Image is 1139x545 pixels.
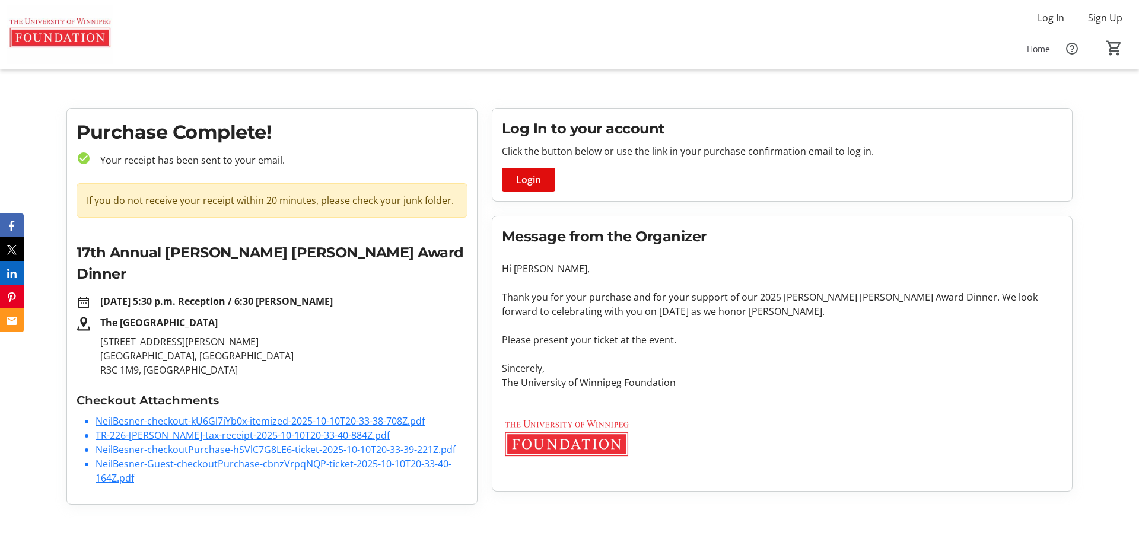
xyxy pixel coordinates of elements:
[1103,37,1125,59] button: Cart
[100,295,333,308] strong: [DATE] 5:30 p.m. Reception / 6:30 [PERSON_NAME]
[77,118,467,146] h1: Purchase Complete!
[502,118,1062,139] h2: Log In to your account
[77,295,91,310] mat-icon: date_range
[1027,43,1050,55] span: Home
[77,391,467,409] h3: Checkout Attachments
[100,316,218,329] strong: The [GEOGRAPHIC_DATA]
[96,429,390,442] a: TR-226-[PERSON_NAME]-tax-receipt-2025-10-10T20-33-40-884Z.pdf
[96,443,456,456] a: NeilBesner-checkoutPurchase-hSVlC7G8LE6-ticket-2025-10-10T20-33-39-221Z.pdf
[1038,11,1064,25] span: Log In
[1078,8,1132,27] button: Sign Up
[502,168,555,192] button: Login
[1017,38,1060,60] a: Home
[96,457,451,485] a: NeilBesner-Guest-checkoutPurchase-cbnzVrpqNQP-ticket-2025-10-10T20-33-40-164Z.pdf
[7,5,113,64] img: The U of W Foundation's Logo
[502,375,1062,390] p: The University of Winnipeg Foundation
[502,226,1062,247] h2: Message from the Organizer
[96,415,425,428] a: NeilBesner-checkout-kU6Gl7iYb0x-itemized-2025-10-10T20-33-38-708Z.pdf
[91,153,467,167] p: Your receipt has been sent to your email.
[516,173,541,187] span: Login
[502,404,631,477] img: The U of W Foundation logo
[502,144,1062,158] p: Click the button below or use the link in your purchase confirmation email to log in.
[502,361,1062,375] p: Sincerely,
[100,334,467,377] p: [STREET_ADDRESS][PERSON_NAME] [GEOGRAPHIC_DATA], [GEOGRAPHIC_DATA] R3C 1M9, [GEOGRAPHIC_DATA]
[502,262,1062,276] p: Hi [PERSON_NAME],
[1088,11,1122,25] span: Sign Up
[502,333,1062,347] p: Please present your ticket at the event.
[77,242,467,285] h2: 17th Annual [PERSON_NAME] [PERSON_NAME] Award Dinner
[1060,37,1084,60] button: Help
[77,183,467,218] div: If you do not receive your receipt within 20 minutes, please check your junk folder.
[1028,8,1074,27] button: Log In
[77,151,91,165] mat-icon: check_circle
[502,290,1062,318] p: Thank you for your purchase and for your support of our 2025 [PERSON_NAME] [PERSON_NAME] Award Di...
